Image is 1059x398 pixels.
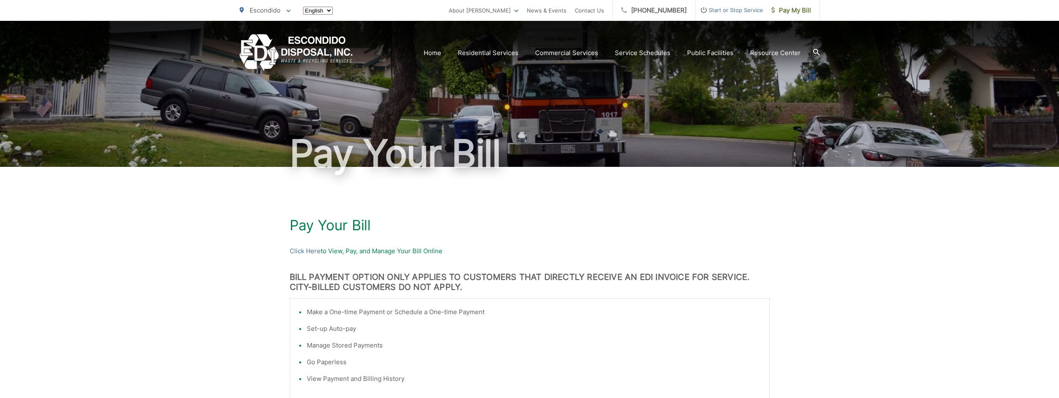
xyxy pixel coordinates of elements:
[449,5,518,15] a: About [PERSON_NAME]
[290,246,321,256] a: Click Here
[575,5,604,15] a: Contact Us
[535,48,598,58] a: Commercial Services
[750,48,801,58] a: Resource Center
[240,34,353,71] a: EDCD logo. Return to the homepage.
[303,7,333,15] select: Select a language
[307,340,761,350] li: Manage Stored Payments
[307,307,761,317] li: Make a One-time Payment or Schedule a One-time Payment
[307,357,761,367] li: Go Paperless
[250,6,281,14] span: Escondido
[458,48,518,58] a: Residential Services
[424,48,441,58] a: Home
[615,48,670,58] a: Service Schedules
[771,5,811,15] span: Pay My Bill
[290,217,770,234] h1: Pay Your Bill
[290,246,770,256] p: to View, Pay, and Manage Your Bill Online
[240,133,820,174] h1: Pay Your Bill
[687,48,733,58] a: Public Facilities
[290,272,770,292] h3: BILL PAYMENT OPTION ONLY APPLIES TO CUSTOMERS THAT DIRECTLY RECEIVE AN EDI INVOICE FOR SERVICE. C...
[527,5,566,15] a: News & Events
[307,374,761,384] li: View Payment and Billing History
[307,324,761,334] li: Set-up Auto-pay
